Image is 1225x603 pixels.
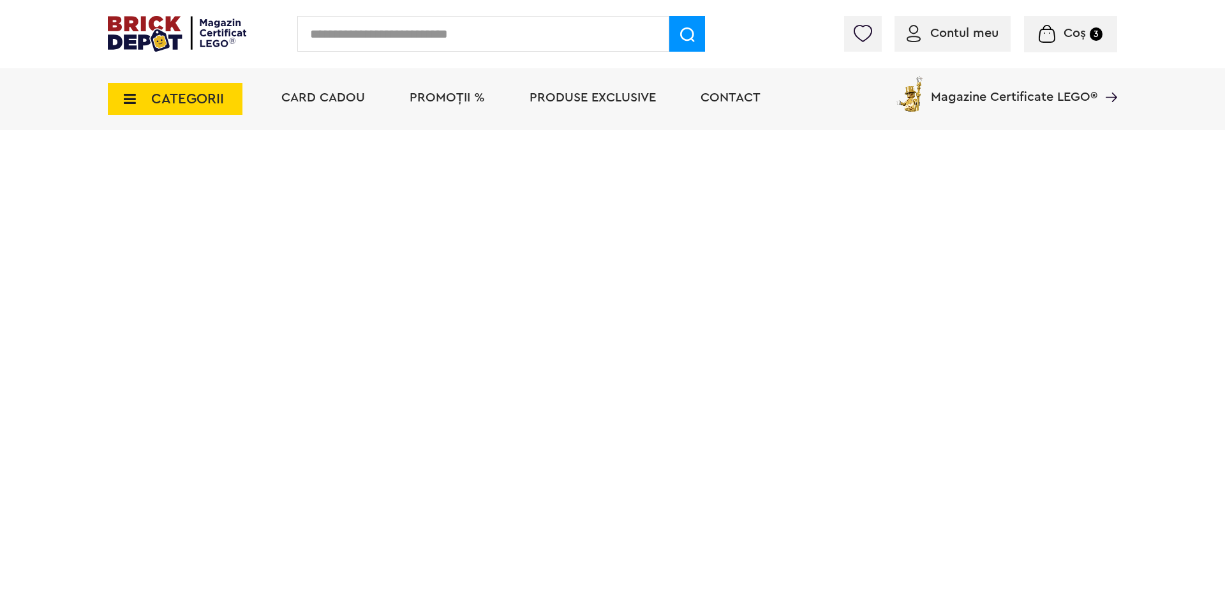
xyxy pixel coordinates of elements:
span: Magazine Certificate LEGO® [931,74,1097,103]
span: Contul meu [930,27,999,40]
a: Contact [701,91,761,104]
a: Magazine Certificate LEGO® [1097,74,1117,87]
small: 3 [1090,27,1102,41]
a: Card Cadou [281,91,365,104]
a: PROMOȚII % [410,91,485,104]
a: Produse exclusive [530,91,656,104]
span: Coș [1064,27,1086,40]
span: CATEGORII [151,92,224,106]
a: Contul meu [907,27,999,40]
